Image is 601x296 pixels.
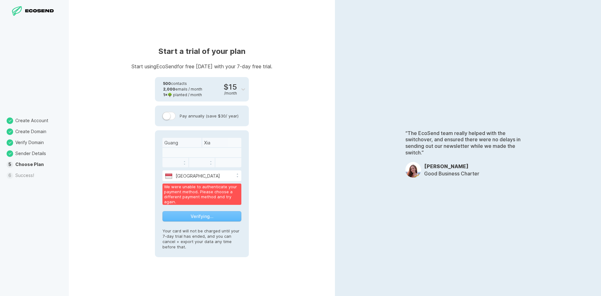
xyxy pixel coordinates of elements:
[424,163,479,169] h3: [PERSON_NAME]
[162,222,241,250] p: Your card will not be charged until your 7-day trial has ended, and you can cancel + export your ...
[224,91,237,96] div: / month
[163,92,167,97] strong: 1 ×
[176,173,220,179] span: [GEOGRAPHIC_DATA]
[131,46,272,56] h1: Start a trial of your plan
[162,112,241,120] label: Pay annually (save $30 / year)
[162,184,241,205] div: We were unable to authenticate your payment method. Please choose a different payment method and ...
[163,81,171,86] strong: 500
[163,81,202,86] div: contacts
[405,162,421,178] img: OpDfwsLJpxJND2XqePn68R8dM.jpeg
[131,64,272,69] p: Start using EcoSend for free [DATE] with your 7-day free trial.
[424,170,479,177] p: Good Business Charter
[163,92,202,98] div: 🌳 planted / month
[405,130,531,156] p: “The EcoSend team really helped with the switchover, and ensured there were no delays in sending ...
[163,87,175,91] strong: 2,000
[223,83,237,96] div: $15
[163,86,202,92] div: emails / month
